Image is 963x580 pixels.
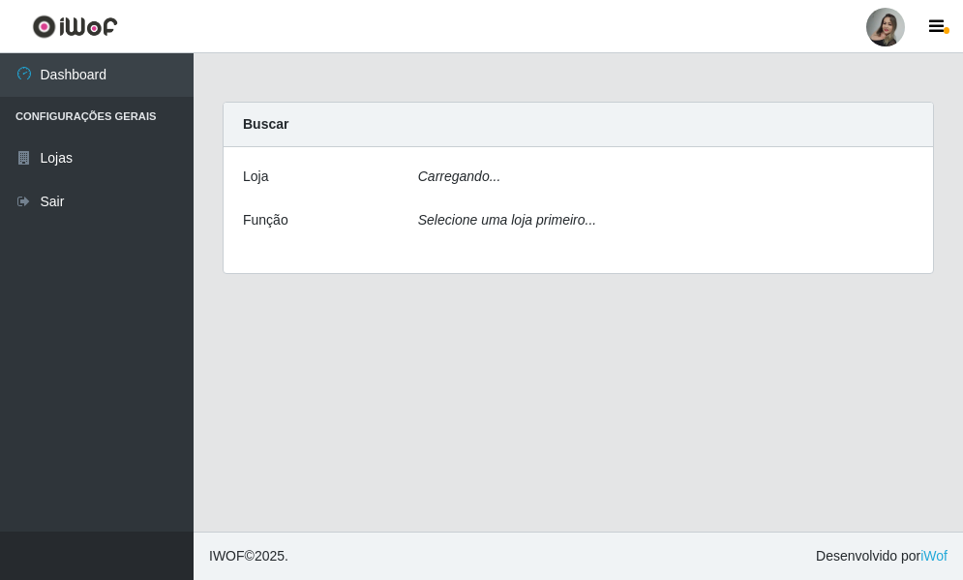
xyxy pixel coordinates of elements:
[243,210,288,230] label: Função
[209,546,288,566] span: © 2025 .
[920,548,948,564] a: iWof
[243,116,288,132] strong: Buscar
[418,212,596,228] i: Selecione uma loja primeiro...
[209,548,245,564] span: IWOF
[418,168,501,184] i: Carregando...
[816,546,948,566] span: Desenvolvido por
[243,167,268,187] label: Loja
[32,15,118,39] img: CoreUI Logo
